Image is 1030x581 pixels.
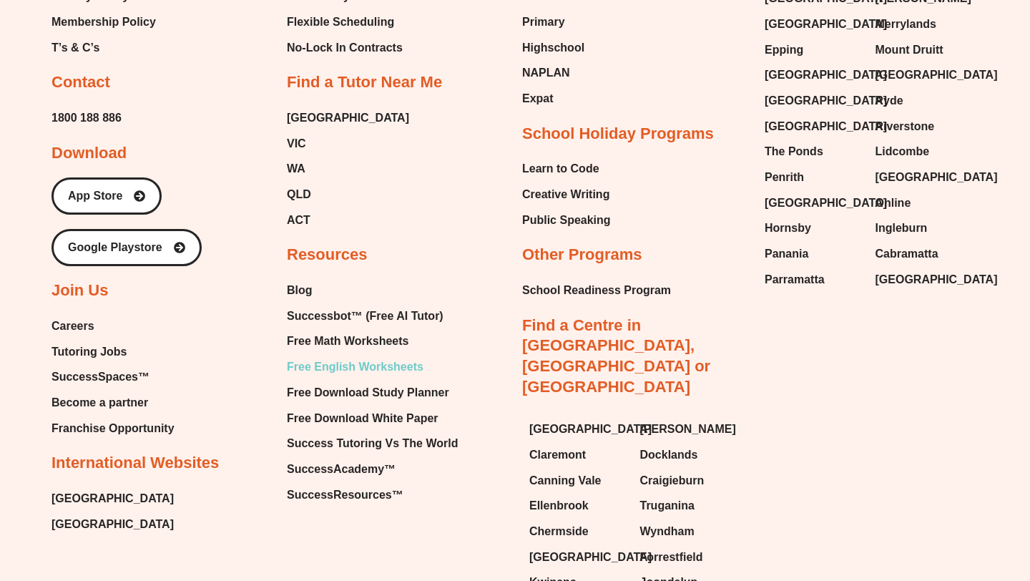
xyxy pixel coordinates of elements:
span: Canning Vale [529,470,601,492]
span: Blog [287,280,313,301]
h2: Contact [51,72,110,93]
a: [GEOGRAPHIC_DATA] [875,269,972,290]
span: Free Download Study Planner [287,382,449,404]
span: Careers [51,316,94,337]
h2: Other Programs [522,245,642,265]
a: Forrestfield [640,547,737,568]
a: App Store [51,177,162,215]
span: Primary [522,11,565,33]
a: Wyndham [640,521,737,542]
a: VIC [287,133,409,155]
span: Craigieburn [640,470,705,492]
span: [GEOGRAPHIC_DATA] [529,419,652,440]
a: 1800 188 886 [51,107,122,129]
a: [GEOGRAPHIC_DATA] [765,14,861,35]
a: Successbot™ (Free AI Tutor) [287,306,458,327]
span: Forrestfield [640,547,703,568]
a: SuccessAcademy™ [287,459,458,480]
a: Lidcombe [875,141,972,162]
span: NAPLAN [522,62,570,84]
a: Tutoring Jobs [51,341,175,363]
a: Google Playstore [51,229,202,266]
span: [GEOGRAPHIC_DATA] [765,90,887,112]
a: Ingleburn [875,218,972,239]
span: Ryde [875,90,903,112]
h2: Download [51,143,127,164]
a: Public Speaking [522,210,611,231]
a: [GEOGRAPHIC_DATA] [765,116,861,137]
span: Franchise Opportunity [51,418,175,439]
span: ACT [287,210,310,231]
a: Free Download Study Planner [287,382,458,404]
a: Creative Writing [522,184,611,205]
span: Ingleburn [875,218,928,239]
span: Online [875,192,911,214]
a: SuccessSpaces™ [51,366,175,388]
a: [GEOGRAPHIC_DATA] [875,167,972,188]
span: SuccessResources™ [287,484,403,506]
a: Parramatta [765,269,861,290]
a: WA [287,158,409,180]
a: [GEOGRAPHIC_DATA] [875,64,972,86]
a: Mount Druitt [875,39,972,61]
span: Hornsby [765,218,811,239]
span: Flexible Scheduling [287,11,394,33]
a: Careers [51,316,175,337]
div: Chat Widget [785,419,1030,581]
span: The Ponds [765,141,823,162]
a: [GEOGRAPHIC_DATA] [529,547,626,568]
span: Membership Policy [51,11,156,33]
span: Epping [765,39,803,61]
span: Expat [522,88,554,109]
span: Mount Druitt [875,39,943,61]
a: QLD [287,184,409,205]
a: [GEOGRAPHIC_DATA] [765,90,861,112]
span: Lidcombe [875,141,930,162]
a: T’s & C’s [51,37,156,59]
a: ACT [287,210,409,231]
span: [GEOGRAPHIC_DATA] [765,14,887,35]
span: [PERSON_NAME] [640,419,736,440]
span: Riverstone [875,116,935,137]
a: [PERSON_NAME] [640,419,737,440]
span: Penrith [765,167,804,188]
span: Highschool [522,37,584,59]
a: School Readiness Program [522,280,671,301]
h2: Find a Tutor Near Me [287,72,442,93]
a: The Ponds [765,141,861,162]
span: [GEOGRAPHIC_DATA] [875,64,998,86]
span: Learn to Code [522,158,599,180]
a: Become a partner [51,392,175,414]
span: T’s & C’s [51,37,99,59]
a: Flexible Scheduling [287,11,408,33]
a: Free English Worksheets [287,356,458,378]
span: SuccessAcademy™ [287,459,396,480]
a: Cabramatta [875,243,972,265]
span: Cabramatta [875,243,938,265]
a: Success Tutoring Vs The World [287,433,458,454]
a: [GEOGRAPHIC_DATA] [287,107,409,129]
a: SuccessResources™ [287,484,458,506]
span: Tutoring Jobs [51,341,127,363]
a: [GEOGRAPHIC_DATA] [765,192,861,214]
a: [GEOGRAPHIC_DATA] [51,514,174,535]
a: Hornsby [765,218,861,239]
span: Docklands [640,444,698,466]
span: No-Lock In Contracts [287,37,403,59]
a: NAPLAN [522,62,591,84]
h2: International Websites [51,453,219,474]
h2: School Holiday Programs [522,124,714,145]
a: Merrylands [875,14,972,35]
h2: Resources [287,245,368,265]
span: SuccessSpaces™ [51,366,149,388]
span: Free English Worksheets [287,356,423,378]
a: Docklands [640,444,737,466]
span: App Store [68,190,122,202]
span: Google Playstore [68,242,162,253]
a: [GEOGRAPHIC_DATA] [765,64,861,86]
span: WA [287,158,305,180]
a: Ellenbrook [529,495,626,517]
